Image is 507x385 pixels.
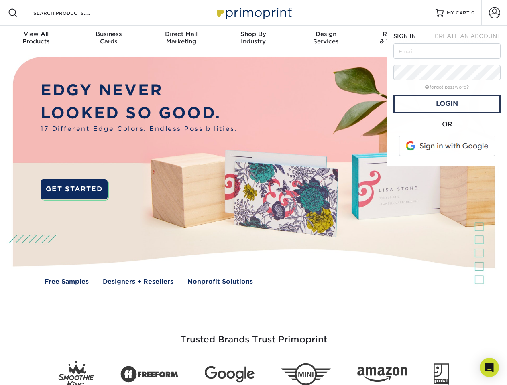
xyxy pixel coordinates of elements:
a: Nonprofit Solutions [187,277,253,286]
span: Design [290,30,362,38]
div: Cards [72,30,145,45]
img: Google [205,366,255,383]
img: Primoprint [214,4,294,21]
div: Services [290,30,362,45]
div: Marketing [145,30,217,45]
span: SIGN IN [393,33,416,39]
img: Amazon [357,367,407,382]
h3: Trusted Brands Trust Primoprint [19,315,489,355]
span: 0 [471,10,475,16]
span: Resources [362,30,434,38]
a: BusinessCards [72,26,145,51]
a: Login [393,95,501,113]
a: Free Samples [45,277,89,286]
a: GET STARTED [41,179,108,199]
img: Goodwill [434,363,449,385]
a: forgot password? [425,85,469,90]
p: EDGY NEVER [41,79,237,102]
span: CREATE AN ACCOUNT [434,33,501,39]
a: Shop ByIndustry [217,26,289,51]
div: OR [393,120,501,129]
span: 17 Different Edge Colors. Endless Possibilities. [41,124,237,134]
span: MY CART [447,10,470,16]
div: & Templates [362,30,434,45]
span: Direct Mail [145,30,217,38]
a: Direct MailMarketing [145,26,217,51]
span: Business [72,30,145,38]
a: DesignServices [290,26,362,51]
a: Designers + Resellers [103,277,173,286]
div: Industry [217,30,289,45]
input: Email [393,43,501,59]
span: Shop By [217,30,289,38]
p: LOOKED SO GOOD. [41,102,237,125]
a: Resources& Templates [362,26,434,51]
input: SEARCH PRODUCTS..... [33,8,111,18]
div: Open Intercom Messenger [480,358,499,377]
